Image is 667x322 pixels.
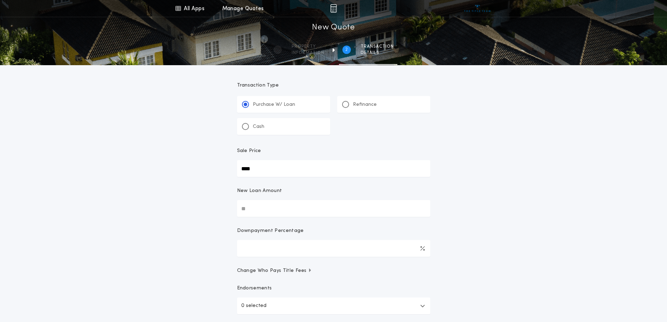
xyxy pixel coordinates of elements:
[237,297,430,314] button: 0 selected
[237,240,430,257] input: Downpayment Percentage
[292,44,324,49] span: Property
[237,148,261,155] p: Sale Price
[345,47,348,53] h2: 2
[312,22,355,33] h1: New Quote
[330,4,337,13] img: img
[237,187,282,194] p: New Loan Amount
[361,50,394,56] span: details
[237,267,312,274] span: Change Who Pays Title Fees
[241,302,266,310] p: 0 selected
[464,5,491,12] img: vs-icon
[361,44,394,49] span: Transaction
[253,123,264,130] p: Cash
[253,101,295,108] p: Purchase W/ Loan
[237,267,430,274] button: Change Who Pays Title Fees
[292,50,324,56] span: information
[237,160,430,177] input: Sale Price
[237,285,430,292] p: Endorsements
[353,101,377,108] p: Refinance
[237,82,430,89] p: Transaction Type
[237,200,430,217] input: New Loan Amount
[237,227,304,234] p: Downpayment Percentage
